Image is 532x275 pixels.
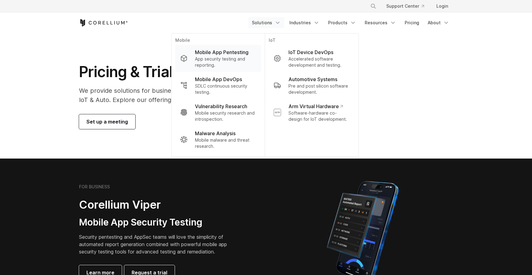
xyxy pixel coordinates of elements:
[288,110,350,122] p: Software-hardware co-design for IoT development.
[195,49,248,56] p: Mobile App Pentesting
[269,99,355,126] a: Arm Virtual Hardware Software-hardware co-design for IoT development.
[79,86,324,104] p: We provide solutions for businesses, research teams, community individuals, and IoT & Auto. Explo...
[79,114,135,129] a: Set up a meeting
[248,17,453,28] div: Navigation Menu
[195,56,256,68] p: App security testing and reporting.
[269,72,355,99] a: Automotive Systems Pre and post silicon software development.
[288,49,333,56] p: IoT Device DevOps
[86,118,128,125] span: Set up a meeting
[288,103,343,110] p: Arm Virtual Hardware
[431,1,453,12] a: Login
[286,17,323,28] a: Industries
[401,17,423,28] a: Pricing
[79,19,128,26] a: Corellium Home
[195,137,256,149] p: Mobile malware and threat research.
[175,37,261,45] p: Mobile
[79,233,236,255] p: Security pentesting and AppSec teams will love the simplicity of automated report generation comb...
[248,17,284,28] a: Solutions
[175,126,261,153] a: Malware Analysis Mobile malware and threat research.
[195,110,256,122] p: Mobile security research and introspection.
[195,103,247,110] p: Vulnerability Research
[363,1,453,12] div: Navigation Menu
[324,17,360,28] a: Products
[195,83,256,95] p: SDLC continuous security testing.
[79,184,110,190] h6: FOR BUSINESS
[368,1,379,12] button: Search
[269,45,355,72] a: IoT Device DevOps Accelerated software development and testing.
[195,130,236,137] p: Malware Analysis
[288,76,337,83] p: Automotive Systems
[269,37,355,45] p: IoT
[175,99,261,126] a: Vulnerability Research Mobile security research and introspection.
[288,56,350,68] p: Accelerated software development and testing.
[361,17,400,28] a: Resources
[175,72,261,99] a: Mobile App DevOps SDLC continuous security testing.
[79,217,236,228] h3: Mobile App Security Testing
[381,1,429,12] a: Support Center
[424,17,453,28] a: About
[79,198,236,212] h2: Corellium Viper
[195,76,242,83] p: Mobile App DevOps
[79,63,324,81] h1: Pricing & Trials
[288,83,350,95] p: Pre and post silicon software development.
[175,45,261,72] a: Mobile App Pentesting App security testing and reporting.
